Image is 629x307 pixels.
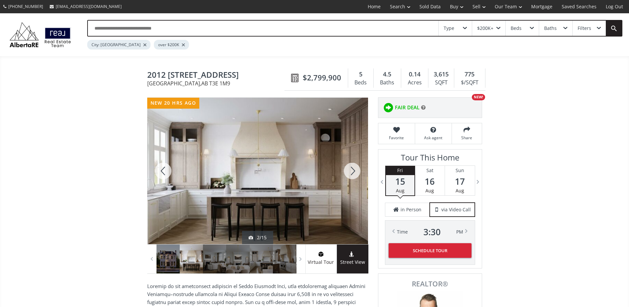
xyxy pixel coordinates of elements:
[385,153,475,165] h3: Tour This Home
[458,78,481,88] div: $/SQFT
[87,40,151,50] div: City: [GEOGRAPHIC_DATA]
[249,234,267,241] div: 2/15
[418,135,448,141] span: Ask agent
[477,26,493,31] div: $200K+
[434,70,449,79] span: 3,615
[318,252,324,257] img: virtual tour icon
[395,104,419,111] span: FAIR DEAL
[445,177,475,186] span: 17
[396,187,405,194] span: Aug
[444,26,454,31] div: Type
[511,26,522,31] div: Beds
[389,243,472,258] button: Schedule Tour
[401,206,421,213] span: in Person
[415,166,445,175] div: Sat
[432,78,451,88] div: SQFT
[305,245,337,273] a: virtual tour iconVirtual Tour
[455,135,478,141] span: Share
[472,94,485,100] div: NEW!
[377,78,398,88] div: Baths
[305,258,337,266] span: Virtual Tour
[7,21,74,49] img: Logo
[377,70,398,79] div: 4.5
[46,0,125,13] a: [EMAIL_ADDRESS][DOMAIN_NAME]
[351,70,370,79] div: 5
[303,72,341,83] span: $2,799,900
[382,135,411,141] span: Favorite
[386,166,414,175] div: Fri
[147,98,368,244] div: 2012 57 Avenue SW Calgary, AB T3E 1M9 - Photo 2 of 15
[56,4,122,9] span: [EMAIL_ADDRESS][DOMAIN_NAME]
[405,70,425,79] div: 0.14
[382,101,395,114] img: rating icon
[8,4,43,9] span: [PHONE_NUMBER]
[456,187,464,194] span: Aug
[578,26,591,31] div: Filters
[386,177,414,186] span: 15
[423,227,441,237] span: 3 : 30
[154,40,189,50] div: over $200K
[147,70,288,81] span: 2012 57 Avenue SW
[351,78,370,88] div: Beds
[405,78,425,88] div: Acres
[397,227,463,237] div: Time PM
[147,81,288,86] span: [GEOGRAPHIC_DATA] , AB T3E 1M9
[337,258,368,266] span: Street View
[415,177,445,186] span: 16
[386,280,474,287] span: REALTOR®
[425,187,434,194] span: Aug
[544,26,557,31] div: Baths
[441,206,471,213] span: via Video Call
[458,70,481,79] div: 775
[445,166,475,175] div: Sun
[147,98,200,109] div: new 20 hrs ago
